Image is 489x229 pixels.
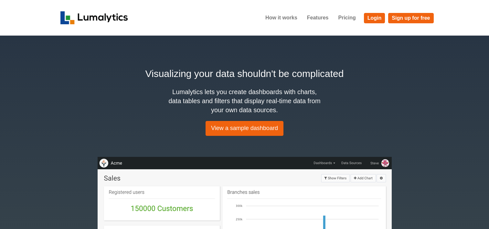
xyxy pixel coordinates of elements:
h2: Visualizing your data shouldn't be complicated [60,66,429,81]
a: Pricing [333,10,360,26]
a: Features [302,10,334,26]
a: How it works [260,10,302,26]
h4: Lumalytics lets you create dashboards with charts, data tables and filters that display real-time... [167,87,322,114]
img: logo_v2-f34f87db3d4d9f5311d6c47995059ad6168825a3e1eb260e01c8041e89355404.png [60,11,128,24]
a: View a sample dashboard [206,121,283,136]
a: Login [364,13,385,23]
a: Sign up for free [388,13,433,23]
